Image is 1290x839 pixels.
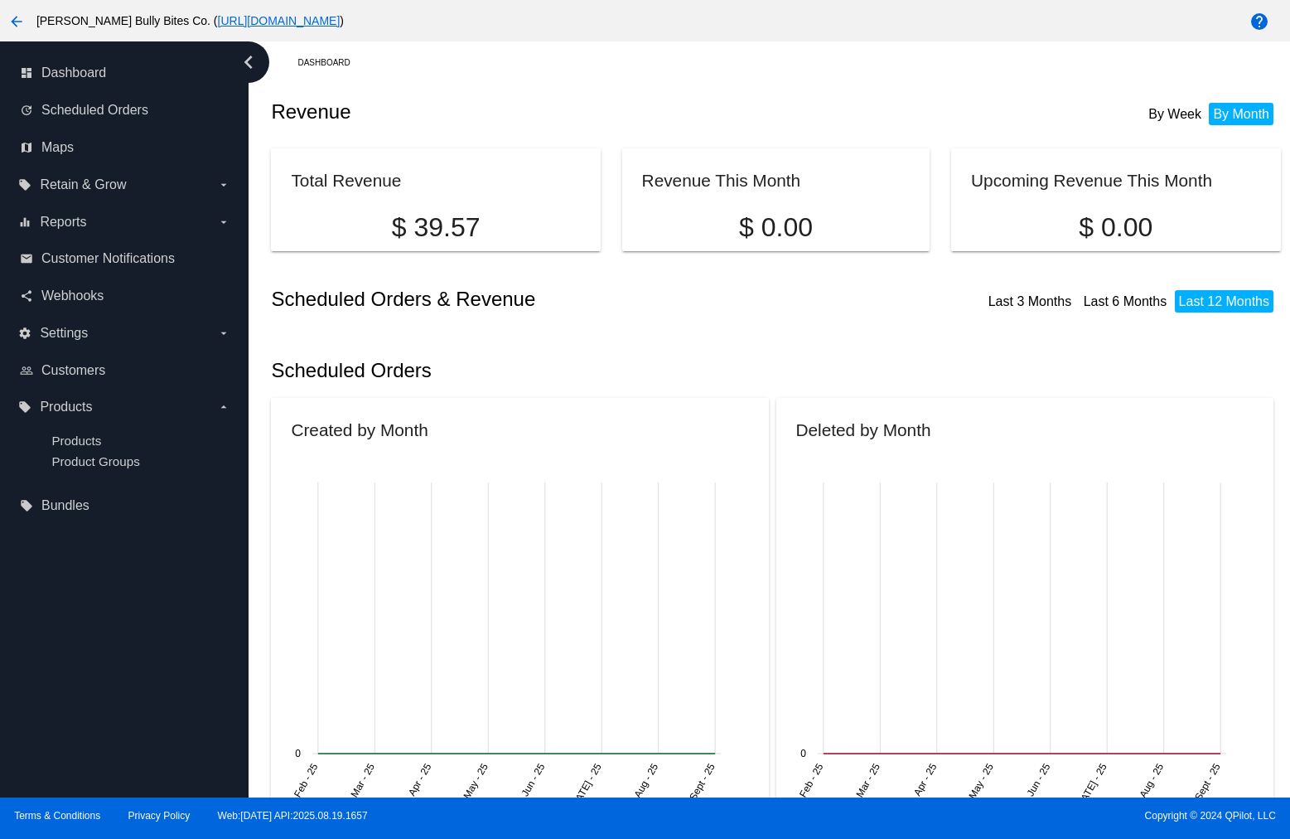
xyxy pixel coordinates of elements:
a: [URL][DOMAIN_NAME] [218,14,341,27]
text: [DATE] - 25 [1073,762,1109,812]
a: Privacy Policy [128,810,191,822]
a: Last 3 Months [988,294,1072,308]
i: update [20,104,33,117]
a: Dashboard [297,50,365,75]
h2: Revenue [271,100,775,124]
h2: Created by Month [291,420,428,439]
text: Aug - 25 [1137,762,1166,801]
a: map Maps [20,134,230,161]
h2: Deleted by Month [796,420,931,439]
text: Feb - 25 [292,762,321,800]
a: share Webhooks [20,283,230,309]
i: local_offer [18,400,31,414]
i: local_offer [18,178,31,192]
a: Product Groups [51,454,139,468]
i: email [20,252,33,265]
text: Mar - 25 [853,762,882,800]
p: $ 39.57 [291,212,580,243]
text: Jun - 25 [519,762,548,799]
i: settings [18,327,31,340]
text: Feb - 25 [796,762,825,800]
text: Apr - 25 [911,762,939,798]
h2: Revenue This Month [642,171,801,190]
a: Web:[DATE] API:2025.08.19.1657 [218,810,368,822]
text: [DATE] - 25 [568,762,604,812]
text: Sept - 25 [688,762,718,803]
text: May - 25 [461,762,491,802]
h2: Scheduled Orders [271,359,775,382]
h2: Upcoming Revenue This Month [971,171,1212,190]
a: dashboard Dashboard [20,60,230,86]
a: Last 6 Months [1084,294,1167,308]
a: people_outline Customers [20,357,230,384]
i: arrow_drop_down [217,178,230,192]
li: By Week [1144,103,1205,125]
span: [PERSON_NAME] Bully Bites Co. ( ) [36,14,344,27]
a: Products [51,434,101,448]
i: map [20,141,33,154]
text: 0 [296,748,302,759]
p: $ 0.00 [642,212,911,243]
span: Settings [40,326,88,341]
span: Dashboard [41,65,106,80]
i: dashboard [20,66,33,80]
text: 0 [800,748,806,759]
span: Bundles [41,498,89,513]
i: people_outline [20,364,33,377]
i: chevron_left [235,49,262,75]
a: local_offer Bundles [20,492,230,519]
h2: Total Revenue [291,171,401,190]
span: Webhooks [41,289,104,303]
a: update Scheduled Orders [20,97,230,124]
p: $ 0.00 [971,212,1260,243]
text: Aug - 25 [632,762,661,801]
span: Customer Notifications [41,251,175,266]
span: Retain & Grow [40,177,126,192]
i: share [20,289,33,303]
text: Apr - 25 [406,762,434,798]
text: May - 25 [966,762,996,802]
i: arrow_drop_down [217,216,230,229]
a: Last 12 Months [1179,294,1269,308]
span: Products [40,400,92,415]
text: Sept - 25 [1192,762,1223,803]
h2: Scheduled Orders & Revenue [271,288,775,311]
i: arrow_drop_down [217,400,230,414]
mat-icon: help [1249,12,1269,32]
i: arrow_drop_down [217,327,230,340]
li: By Month [1209,103,1273,125]
mat-icon: arrow_back [7,12,27,32]
span: Reports [40,215,86,230]
i: equalizer [18,216,31,229]
text: Jun - 25 [1024,762,1052,799]
span: Copyright © 2024 QPilot, LLC [659,810,1276,822]
span: Customers [41,363,105,378]
a: email Customer Notifications [20,245,230,272]
span: Maps [41,140,74,155]
a: Terms & Conditions [14,810,100,822]
i: local_offer [20,499,33,512]
span: Scheduled Orders [41,103,148,118]
text: Mar - 25 [349,762,378,800]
